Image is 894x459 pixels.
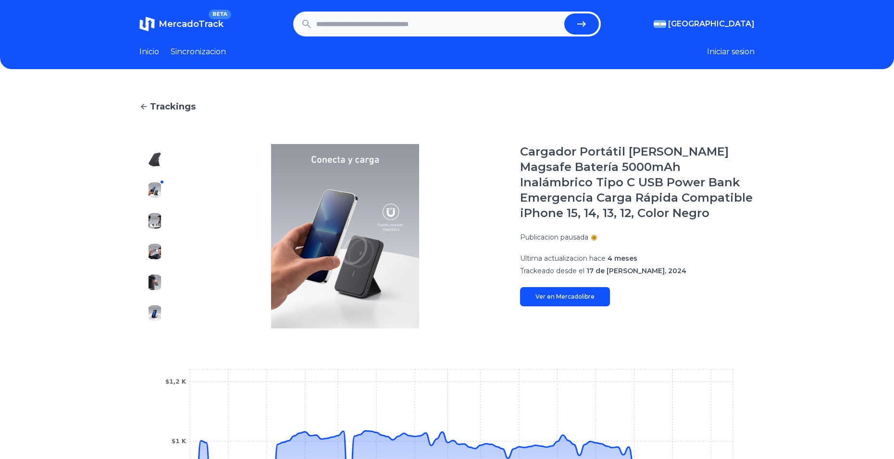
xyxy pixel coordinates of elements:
[668,18,755,30] span: [GEOGRAPHIC_DATA]
[171,46,226,58] a: Sincronizacion
[159,19,223,29] span: MercadoTrack
[139,46,159,58] a: Inicio
[172,438,186,445] tspan: $1 K
[139,16,223,32] a: MercadoTrackBETA
[189,144,501,328] img: Cargador Portátil Anker Maggo Magsafe Batería 5000mAh Inalámbrico Tipo C USB Power Bank Emergenci...
[147,305,162,321] img: Cargador Portátil Anker Maggo Magsafe Batería 5000mAh Inalámbrico Tipo C USB Power Bank Emergenci...
[147,213,162,229] img: Cargador Portátil Anker Maggo Magsafe Batería 5000mAh Inalámbrico Tipo C USB Power Bank Emergenci...
[139,16,155,32] img: MercadoTrack
[520,254,606,263] span: Ultima actualizacion hace
[147,244,162,259] img: Cargador Portátil Anker Maggo Magsafe Batería 5000mAh Inalámbrico Tipo C USB Power Bank Emergenci...
[520,232,588,242] p: Publicacion pausada
[147,275,162,290] img: Cargador Portátil Anker Maggo Magsafe Batería 5000mAh Inalámbrico Tipo C USB Power Bank Emergenci...
[520,287,610,306] a: Ver en Mercadolibre
[147,152,162,167] img: Cargador Portátil Anker Maggo Magsafe Batería 5000mAh Inalámbrico Tipo C USB Power Bank Emergenci...
[586,266,686,275] span: 17 de [PERSON_NAME], 2024
[139,100,755,113] a: Trackings
[209,10,231,19] span: BETA
[520,266,584,275] span: Trackeado desde el
[165,378,186,385] tspan: $1,2 K
[150,100,196,113] span: Trackings
[608,254,637,263] span: 4 meses
[520,144,755,221] h1: Cargador Portátil [PERSON_NAME] Magsafe Batería 5000mAh Inalámbrico Tipo C USB Power Bank Emergen...
[147,182,162,198] img: Cargador Portátil Anker Maggo Magsafe Batería 5000mAh Inalámbrico Tipo C USB Power Bank Emergenci...
[654,20,666,28] img: Argentina
[654,18,755,30] button: [GEOGRAPHIC_DATA]
[707,46,755,58] button: Iniciar sesion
